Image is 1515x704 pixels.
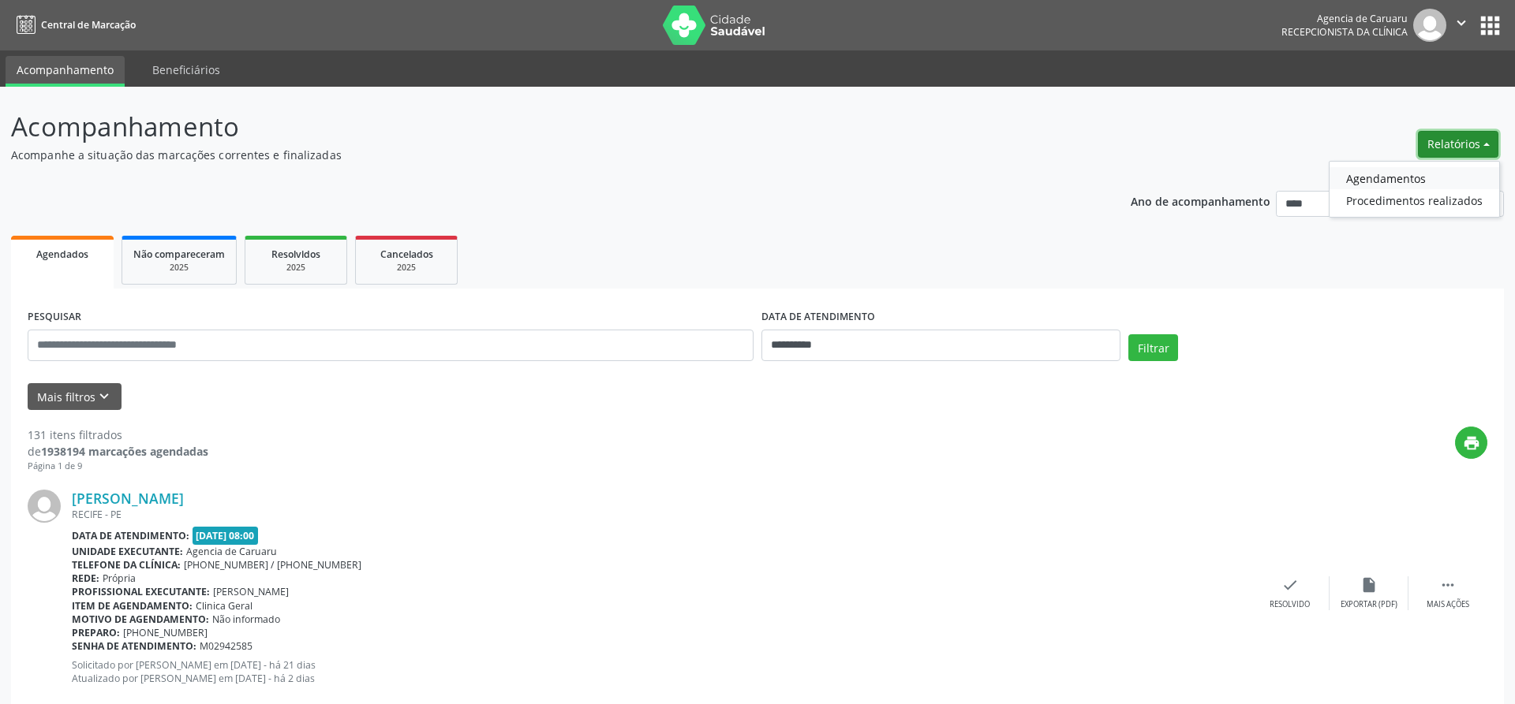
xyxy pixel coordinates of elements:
div: Agencia de Caruaru [1281,12,1408,25]
b: Item de agendamento: [72,599,193,613]
button: Filtrar [1128,334,1178,361]
strong: 1938194 marcações agendadas [41,444,208,459]
span: Recepcionista da clínica [1281,25,1408,39]
span: [PHONE_NUMBER] [123,626,208,639]
label: DATA DE ATENDIMENTO [761,305,875,330]
span: Agendados [36,248,88,261]
span: M02942585 [200,639,252,653]
ul: Relatórios [1329,161,1500,218]
div: 2025 [133,262,225,274]
span: [PERSON_NAME] [213,585,289,598]
p: Acompanhamento [11,107,1056,147]
a: Agendamentos [1330,167,1499,189]
a: Procedimentos realizados [1330,189,1499,211]
div: de [28,443,208,460]
b: Telefone da clínica: [72,558,181,572]
span: Central de Marcação [41,18,136,32]
div: Resolvido [1270,599,1310,610]
button: Mais filtroskeyboard_arrow_down [28,383,122,411]
b: Profissional executante: [72,585,210,598]
img: img [1413,9,1446,42]
i: check [1281,576,1299,594]
div: RECIFE - PE [72,508,1251,521]
div: 2025 [367,262,446,274]
label: PESQUISAR [28,305,81,330]
i: insert_drive_file [1360,576,1378,594]
a: Central de Marcação [11,12,136,38]
b: Senha de atendimento: [72,639,196,653]
i:  [1439,576,1457,594]
div: Página 1 de 9 [28,460,208,473]
b: Unidade executante: [72,545,183,558]
span: Clinica Geral [196,599,252,613]
div: 131 itens filtrados [28,426,208,443]
img: img [28,490,61,523]
span: Não compareceram [133,248,225,261]
a: [PERSON_NAME] [72,490,184,507]
b: Preparo: [72,626,120,639]
span: Não informado [212,613,280,626]
i:  [1453,14,1470,32]
b: Motivo de agendamento: [72,613,209,626]
b: Data de atendimento: [72,529,189,542]
span: Agencia de Caruaru [186,545,277,558]
button: Relatórios [1418,131,1498,158]
i: print [1463,434,1480,452]
button:  [1446,9,1476,42]
b: Rede: [72,572,99,585]
span: Cancelados [380,248,433,261]
p: Ano de acompanhamento [1131,191,1270,210]
a: Acompanhamento [6,56,125,87]
div: Mais ações [1427,599,1469,610]
div: 2025 [256,262,335,274]
p: Acompanhe a situação das marcações correntes e finalizadas [11,147,1056,163]
span: Resolvidos [271,248,320,261]
i: keyboard_arrow_down [95,388,113,405]
span: [DATE] 08:00 [193,527,259,545]
p: Solicitado por [PERSON_NAME] em [DATE] - há 21 dias Atualizado por [PERSON_NAME] em [DATE] - há 2... [72,658,1251,685]
span: Própria [103,572,136,585]
div: Exportar (PDF) [1341,599,1397,610]
a: Beneficiários [141,56,231,84]
span: [PHONE_NUMBER] / [PHONE_NUMBER] [184,558,361,572]
button: print [1455,426,1487,459]
button: apps [1476,12,1504,39]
